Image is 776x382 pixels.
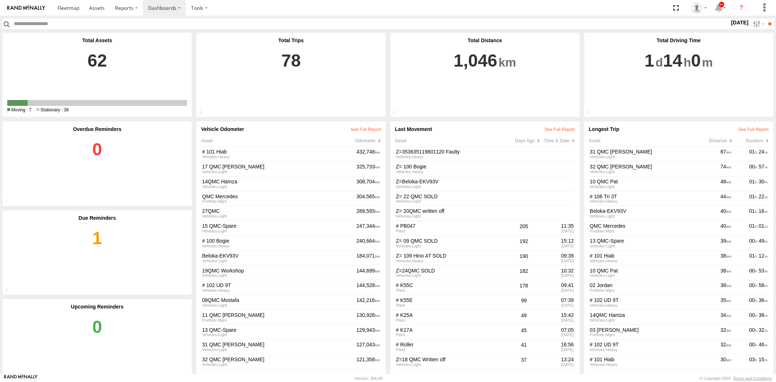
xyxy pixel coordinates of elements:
div: Vehicles-Light [590,318,695,322]
div: Vehicles-Light [590,274,695,278]
a: QMC Mercedes [590,223,695,229]
div: Vehicles-Heavy [590,363,695,367]
div: Vehicle Odometer [201,126,381,132]
a: 1,046 [395,43,575,93]
a: 11 QMC [PERSON_NAME] [202,312,355,318]
div: Total Trips [201,37,381,43]
a: # K25A [396,312,508,318]
div: [DATE] [540,333,574,337]
div: 129,943 [355,326,381,338]
div: 15:12 [540,238,574,244]
div: View Group Details [202,199,355,203]
div: Plant [396,318,508,322]
span: 46 [759,342,768,347]
span: 58 [759,282,768,288]
div: 247,344 [355,222,381,234]
a: 1 [7,221,187,290]
div: 30 [696,355,732,367]
span: 16 [759,208,768,214]
div: 11:35 [540,223,574,229]
div: 41 [509,341,538,353]
label: Search Filter Options [750,19,766,29]
div: 35 [696,296,732,308]
span: 03 [749,357,757,362]
div: Total driving time by Assets [584,109,600,117]
div: 121,358 [355,355,381,367]
div: 45 [509,326,538,338]
div: 127,043 [355,341,381,353]
div: View Group Details [202,333,355,337]
span: 15 [759,357,768,362]
div: 142,216 [355,296,381,308]
div: View Group Details [202,289,355,293]
a: Z=353635119801120 Faulty [396,149,508,155]
div: Upcoming Reminders [7,304,187,310]
div: Plant [396,348,508,352]
i: ? [736,2,747,14]
div: [DATE] [540,259,574,263]
a: 17 QMC [PERSON_NAME] [202,164,355,170]
a: Z= 20QMC written off [396,208,508,214]
a: 0 [7,310,187,379]
a: Z= 109 Hino 4T SOLD [396,253,508,259]
a: 14QMC Hamza [590,312,695,318]
span: 38 [36,107,68,112]
div: [DATE] [540,363,574,367]
span: 01 [759,223,768,229]
div: 15:42 [540,312,574,318]
a: 10 QMC Pat [590,268,695,274]
div: Vehicles-Heavy [590,259,695,263]
div: 289,593 [355,207,381,219]
div: Total number of due reminder notifications generated from your asset reminders [3,287,18,295]
a: Terms and Conditions [733,376,772,381]
div: 32 [696,341,732,353]
a: # Roller [396,342,508,348]
div: Total Distance [395,37,575,43]
div: Vehicles-Heavy [590,348,695,352]
div: 74 [696,163,732,175]
div: View Group Details [202,229,355,233]
a: 78 [201,43,381,93]
div: 178 [509,281,538,293]
span: 01 [749,194,757,199]
span: 1 [645,43,663,78]
div: 38 [696,267,732,279]
div: Kurt Byers [689,3,710,13]
a: # 101 Hiab [202,149,355,155]
a: Z= 09 QMC SOLD [396,238,508,244]
div: 304,565 [355,192,381,204]
div: View Group Details [202,303,355,307]
div: Click to Sort [544,138,575,143]
img: rand-logo.svg [7,5,45,11]
span: 00 [749,342,757,347]
a: Z=18 QMC Written off [396,357,508,363]
span: 30 [759,179,768,184]
div: Vehicles-Light [590,214,695,218]
div: 16:56 [540,342,574,348]
div: [DATE] [540,303,574,307]
div: Total number of overdue notifications generated from your asset reminders [3,198,18,206]
span: 12 [759,253,768,259]
div: 99 [509,296,538,308]
a: 10 QMC Pat [590,179,695,185]
span: 14 [663,43,691,78]
div: 144,528 [355,281,381,293]
span: 32 [759,327,768,333]
span: 00 [749,164,757,170]
span: 00 [749,297,757,303]
a: 1 14 0 [589,43,769,93]
a: Z= 22 QMC SOLD [396,194,508,200]
div: [DATE] [540,318,574,322]
div: View Group Details [202,348,355,352]
div: 34 [696,311,732,323]
div: View Group Details [202,363,355,367]
a: 31 QMC [PERSON_NAME] [202,342,355,348]
div: View Group Details [202,155,355,159]
div: 07:39 [540,297,574,303]
a: # 100 Bogie [202,238,355,244]
div: Version: 306.00 [355,376,382,381]
div: [DATE] [540,289,574,293]
a: 03 [PERSON_NAME] [590,327,695,333]
span: 00 [749,238,757,244]
div: Vehicles-Light [590,244,695,248]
